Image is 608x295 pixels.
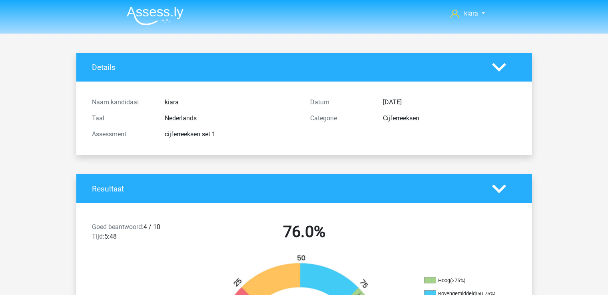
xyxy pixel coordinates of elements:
div: 4 / 10 5:48 [86,222,195,245]
img: Assessly [127,6,183,25]
h2: 76.0% [201,222,407,241]
div: Assessment [86,130,159,139]
div: Naam kandidaat [86,98,159,107]
div: Taal [86,114,159,123]
a: kiara [447,9,488,18]
h4: Details [92,63,480,72]
span: Goed beantwoord: [92,223,144,231]
span: Tijd: [92,233,104,240]
div: Datum [304,98,377,107]
li: Hoog [424,277,504,284]
div: cijferreeksen set 1 [159,130,304,139]
div: (>75%) [450,277,465,283]
div: Nederlands [159,114,304,123]
h4: Resultaat [92,184,480,193]
div: Cijferreeksen [377,114,522,123]
div: Categorie [304,114,377,123]
div: [DATE] [377,98,522,107]
div: kiara [159,98,304,107]
span: kiara [464,10,478,17]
